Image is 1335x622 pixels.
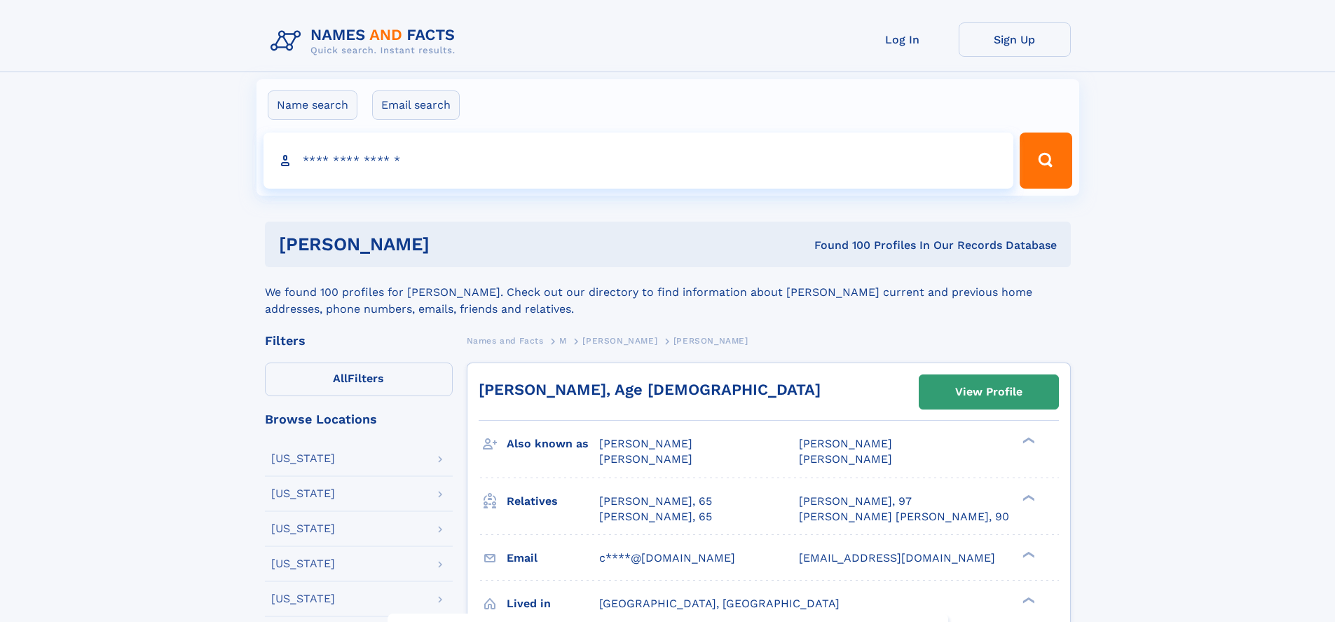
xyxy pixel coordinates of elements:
a: [PERSON_NAME], 97 [799,494,912,509]
div: [US_STATE] [271,523,335,534]
span: [PERSON_NAME] [599,452,692,466]
a: Names and Facts [467,332,544,349]
div: We found 100 profiles for [PERSON_NAME]. Check out our directory to find information about [PERSO... [265,267,1071,318]
a: M [559,332,567,349]
span: [PERSON_NAME] [673,336,748,346]
h3: Also known as [507,432,599,456]
label: Email search [372,90,460,120]
div: Found 100 Profiles In Our Records Database [622,238,1057,253]
span: [GEOGRAPHIC_DATA], [GEOGRAPHIC_DATA] [599,597,840,610]
img: Logo Names and Facts [265,22,467,60]
h1: [PERSON_NAME] [279,236,622,253]
div: ❯ [1019,595,1036,604]
span: [EMAIL_ADDRESS][DOMAIN_NAME] [799,551,995,564]
a: [PERSON_NAME], Age [DEMOGRAPHIC_DATA] [479,381,821,398]
h3: Email [507,546,599,570]
div: [US_STATE] [271,593,335,604]
div: ❯ [1019,493,1036,502]
input: search input [263,133,1014,189]
span: [PERSON_NAME] [582,336,657,346]
a: [PERSON_NAME] [582,332,657,349]
div: [US_STATE] [271,488,335,499]
div: ❯ [1019,550,1036,559]
span: [PERSON_NAME] [799,452,892,466]
div: View Profile [955,376,1022,408]
div: [US_STATE] [271,453,335,464]
h3: Relatives [507,489,599,513]
span: All [333,372,348,385]
a: View Profile [919,375,1058,409]
a: Log In [847,22,959,57]
a: Sign Up [959,22,1071,57]
h3: Lived in [507,592,599,616]
button: Search Button [1020,133,1072,189]
label: Filters [265,363,453,396]
div: ❯ [1019,436,1036,445]
span: [PERSON_NAME] [599,437,692,450]
div: Browse Locations [265,413,453,426]
label: Name search [268,90,357,120]
a: [PERSON_NAME] [PERSON_NAME], 90 [799,509,1009,525]
div: Filters [265,334,453,347]
a: [PERSON_NAME], 65 [599,509,712,525]
span: M [559,336,567,346]
span: [PERSON_NAME] [799,437,892,450]
a: [PERSON_NAME], 65 [599,494,712,509]
div: [US_STATE] [271,558,335,569]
